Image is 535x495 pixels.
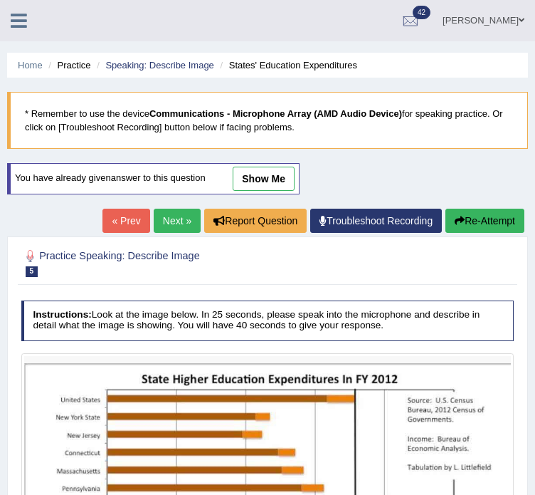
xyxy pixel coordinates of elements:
button: Re-Attempt [445,209,524,233]
button: Report Question [204,209,307,233]
li: Practice [45,58,90,72]
a: Home [18,60,43,71]
blockquote: * Remember to use the device for speaking practice. Or click on [Troubleshoot Recording] button b... [7,92,528,149]
span: 42 [413,6,430,19]
h2: Practice Speaking: Describe Image [21,247,327,277]
a: show me [233,167,295,191]
a: Troubleshoot Recording [310,209,442,233]
b: Instructions: [33,309,91,320]
a: Next » [154,209,201,233]
a: « Prev [102,209,149,233]
div: You have already given answer to this question [7,163,300,194]
li: States' Education Expenditures [216,58,357,72]
b: Communications - Microphone Array (AMD Audio Device) [149,108,402,119]
a: Speaking: Describe Image [105,60,213,71]
h4: Look at the image below. In 25 seconds, please speak into the microphone and describe in detail w... [21,301,514,341]
span: 5 [26,266,38,277]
